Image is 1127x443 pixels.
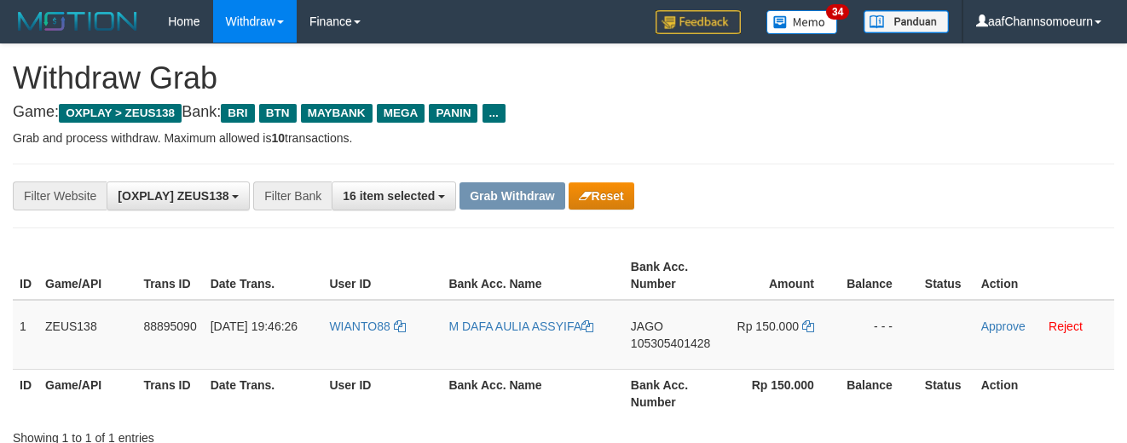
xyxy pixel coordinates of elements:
[143,319,196,333] span: 88895090
[442,369,623,417] th: Bank Acc. Name
[442,251,623,300] th: Bank Acc. Name
[918,369,974,417] th: Status
[259,104,297,123] span: BTN
[624,251,723,300] th: Bank Acc. Number
[723,251,840,300] th: Amount
[766,10,838,34] img: Button%20Memo.svg
[981,319,1026,333] a: Approve
[737,319,799,333] span: Rp 150.000
[13,104,1114,121] h4: Game: Bank:
[569,182,634,210] button: Reset
[459,182,564,210] button: Grab Withdraw
[322,369,442,417] th: User ID
[221,104,254,123] span: BRI
[864,10,949,33] img: panduan.png
[38,300,136,370] td: ZEUS138
[13,61,1114,95] h1: Withdraw Grab
[631,319,663,333] span: JAGO
[271,131,285,145] strong: 10
[38,251,136,300] th: Game/API
[723,369,840,417] th: Rp 150.000
[13,251,38,300] th: ID
[136,251,203,300] th: Trans ID
[13,369,38,417] th: ID
[377,104,425,123] span: MEGA
[136,369,203,417] th: Trans ID
[107,181,250,210] button: [OXPLAY] ZEUS138
[59,104,182,123] span: OXPLAY > ZEUS138
[429,104,477,123] span: PANIN
[1049,319,1083,333] a: Reject
[448,319,593,333] a: M DAFA AULIA ASSYIFA
[483,104,506,123] span: ...
[13,129,1114,147] p: Grab and process withdraw. Maximum allowed is transactions.
[322,251,442,300] th: User ID
[38,369,136,417] th: Game/API
[918,251,974,300] th: Status
[13,181,107,210] div: Filter Website
[301,104,373,123] span: MAYBANK
[840,369,918,417] th: Balance
[826,4,849,20] span: 34
[253,181,332,210] div: Filter Bank
[211,319,298,333] span: [DATE] 19:46:26
[329,319,405,333] a: WIANTO88
[802,319,814,333] a: Copy 150000 to clipboard
[118,189,228,203] span: [OXPLAY] ZEUS138
[840,300,918,370] td: - - -
[624,369,723,417] th: Bank Acc. Number
[329,319,390,333] span: WIANTO88
[343,189,435,203] span: 16 item selected
[204,251,323,300] th: Date Trans.
[656,10,741,34] img: Feedback.jpg
[13,300,38,370] td: 1
[840,251,918,300] th: Balance
[631,337,710,350] span: Copy 105305401428 to clipboard
[204,369,323,417] th: Date Trans.
[974,251,1114,300] th: Action
[332,181,456,210] button: 16 item selected
[974,369,1114,417] th: Action
[13,9,142,34] img: MOTION_logo.png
